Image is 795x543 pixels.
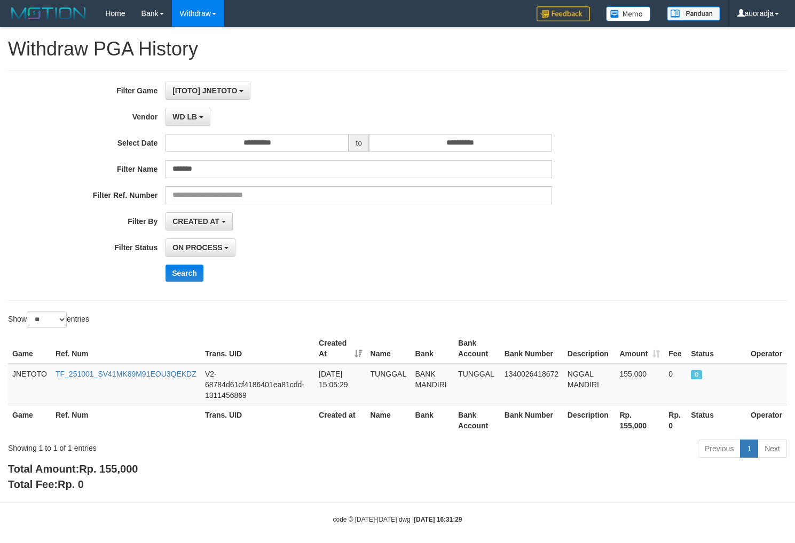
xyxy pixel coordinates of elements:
[411,364,454,405] td: BANK MANDIRI
[664,405,687,435] th: Rp. 0
[314,405,366,435] th: Created at
[687,405,746,435] th: Status
[615,405,664,435] th: Rp. 155,000
[698,440,741,458] a: Previous
[664,364,687,405] td: 0
[166,212,233,230] button: CREATED AT
[691,370,702,379] span: ON PROCESS
[8,463,138,475] b: Total Amount:
[8,438,323,453] div: Showing 1 to 1 of 1 entries
[687,333,746,364] th: Status
[166,108,210,126] button: WD LB
[58,478,84,490] span: Rp. 0
[746,405,787,435] th: Operator
[201,364,314,405] td: V2-68784d61cf4186401ea81cdd-1311456869
[758,440,787,458] a: Next
[8,333,51,364] th: Game
[454,333,500,364] th: Bank Account
[166,265,203,282] button: Search
[746,333,787,364] th: Operator
[349,134,369,152] span: to
[8,364,51,405] td: JNETOTO
[8,405,51,435] th: Game
[172,113,197,121] span: WD LB
[414,516,462,523] strong: [DATE] 16:31:29
[201,333,314,364] th: Trans. UID
[172,217,219,226] span: CREATED AT
[411,333,454,364] th: Bank
[563,333,616,364] th: Description
[8,38,787,60] h1: Withdraw PGA History
[740,440,758,458] a: 1
[166,238,235,257] button: ON PROCESS
[201,405,314,435] th: Trans. UID
[500,333,563,364] th: Bank Number
[166,82,250,100] button: [ITOTO] JNETOTO
[8,312,89,328] label: Show entries
[172,86,237,95] span: [ITOTO] JNETOTO
[454,364,500,405] td: TUNGGAL
[615,364,664,405] td: 155,000
[56,370,196,378] a: TF_251001_SV41MK89M91EOU3QEKDZ
[314,364,366,405] td: [DATE] 15:05:29
[172,243,222,252] span: ON PROCESS
[27,312,67,328] select: Showentries
[606,6,651,21] img: Button%20Memo.svg
[667,6,720,21] img: panduan.png
[664,333,687,364] th: Fee
[366,364,411,405] td: TUNGGAL
[615,333,664,364] th: Amount: activate to sort column ascending
[411,405,454,435] th: Bank
[563,364,616,405] td: NGGAL MANDIRI
[79,463,138,475] span: Rp. 155,000
[51,333,201,364] th: Ref. Num
[563,405,616,435] th: Description
[51,405,201,435] th: Ref. Num
[8,478,84,490] b: Total Fee:
[314,333,366,364] th: Created At: activate to sort column ascending
[8,5,89,21] img: MOTION_logo.png
[366,333,411,364] th: Name
[333,516,462,523] small: code © [DATE]-[DATE] dwg |
[500,405,563,435] th: Bank Number
[454,405,500,435] th: Bank Account
[537,6,590,21] img: Feedback.jpg
[366,405,411,435] th: Name
[500,364,563,405] td: 1340026418672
